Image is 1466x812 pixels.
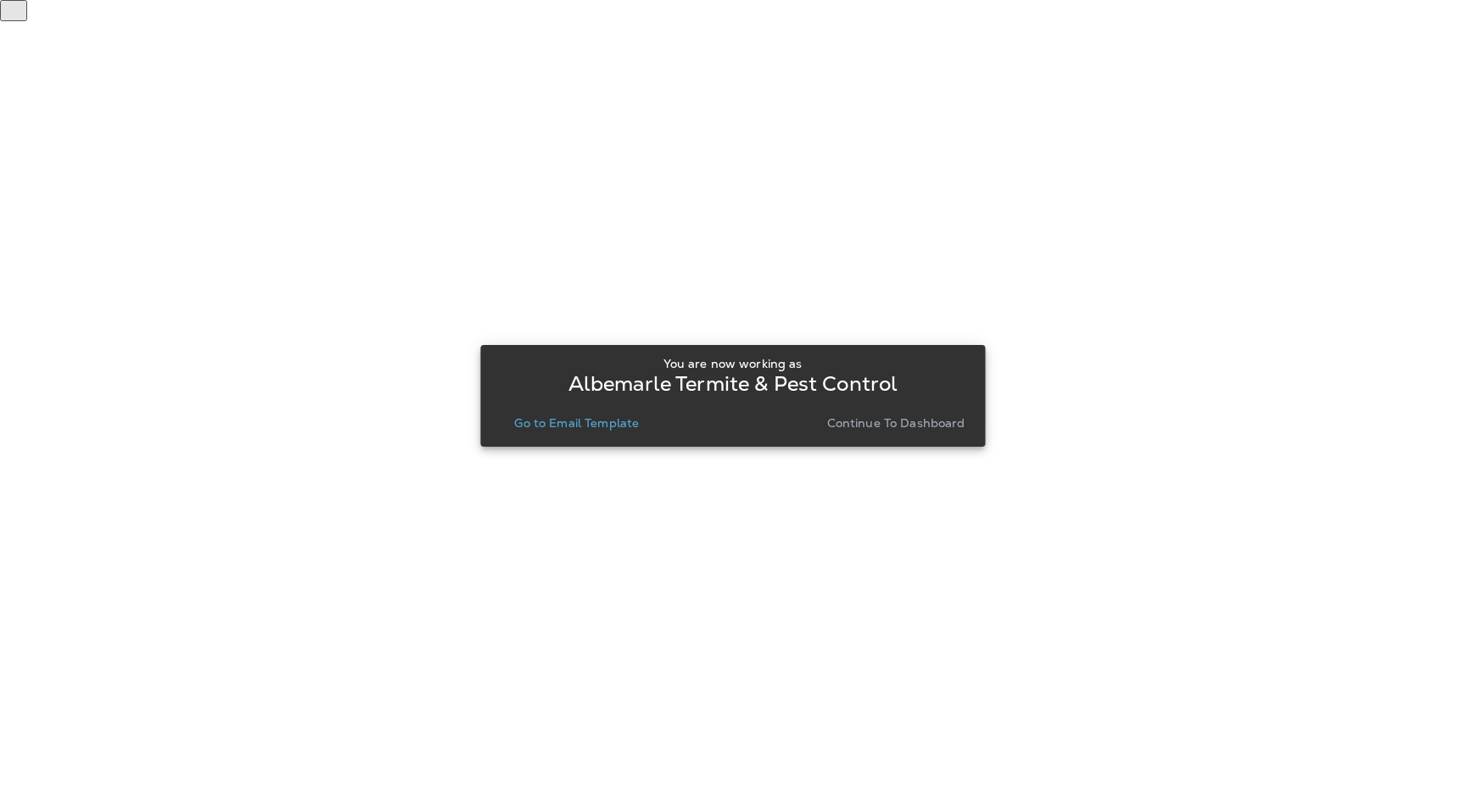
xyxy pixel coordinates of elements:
button: Go to Email Template [507,411,646,435]
button: Continue to Dashboard [820,411,972,435]
p: Go to Email Template [514,416,639,430]
p: Albemarle Termite & Pest Control [568,377,898,391]
p: You are now working as [663,357,802,370]
p: Continue to Dashboard [827,416,965,430]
